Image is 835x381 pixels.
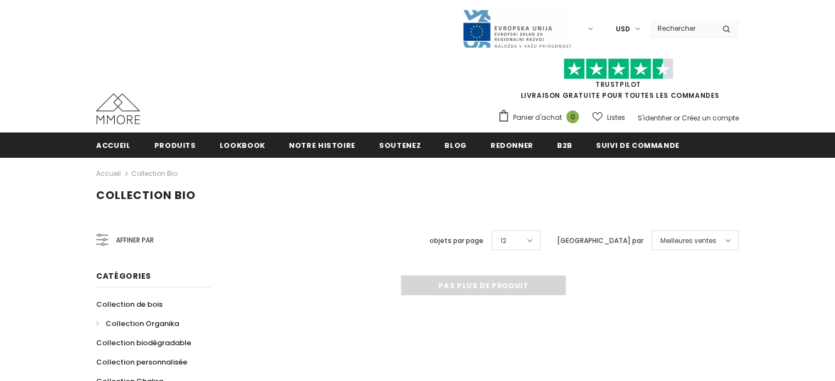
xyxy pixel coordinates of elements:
span: Listes [607,112,625,123]
a: Javni Razpis [462,24,572,33]
span: 0 [566,111,579,123]
span: Panier d'achat [513,112,562,123]
span: Collection de bois [96,299,163,310]
span: USD [616,24,630,35]
a: Accueil [96,132,131,157]
img: Javni Razpis [462,9,572,49]
span: Blog [444,140,467,151]
span: Collection Bio [96,187,196,203]
input: Search Site [651,20,714,36]
span: Affiner par [116,234,154,246]
a: soutenez [379,132,421,157]
span: Suivi de commande [596,140,680,151]
a: Listes [592,108,625,127]
span: Redonner [491,140,533,151]
span: Meilleures ventes [660,235,716,246]
a: TrustPilot [595,80,641,89]
a: Notre histoire [289,132,355,157]
a: Panier d'achat 0 [498,109,584,126]
a: Blog [444,132,467,157]
span: Collection biodégradable [96,338,191,348]
span: 12 [500,235,506,246]
span: Produits [154,140,196,151]
a: S'identifier [638,113,672,123]
img: Faites confiance aux étoiles pilotes [564,58,673,80]
a: B2B [557,132,572,157]
a: Produits [154,132,196,157]
span: Lookbook [220,140,265,151]
span: LIVRAISON GRATUITE POUR TOUTES LES COMMANDES [498,63,739,100]
label: objets par page [430,235,483,246]
span: Accueil [96,140,131,151]
a: Suivi de commande [596,132,680,157]
span: Collection Organika [105,318,179,329]
span: or [673,113,680,123]
a: Accueil [96,167,121,180]
a: Collection Organika [96,314,179,333]
span: Catégories [96,270,151,281]
span: Collection personnalisée [96,357,187,367]
span: B2B [557,140,572,151]
label: [GEOGRAPHIC_DATA] par [557,235,643,246]
a: Collection personnalisée [96,352,187,372]
span: soutenez [379,140,421,151]
a: Redonner [491,132,533,157]
img: Cas MMORE [96,93,140,124]
a: Créez un compte [682,113,739,123]
a: Lookbook [220,132,265,157]
a: Collection Bio [131,169,177,178]
span: Notre histoire [289,140,355,151]
a: Collection biodégradable [96,333,191,352]
a: Collection de bois [96,295,163,314]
